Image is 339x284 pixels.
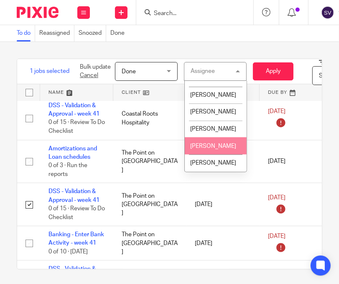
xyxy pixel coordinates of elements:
span: [DATE] [268,234,285,240]
div: Assignee [191,68,215,74]
span: [PERSON_NAME] [190,126,236,132]
a: Done [110,25,129,41]
span: [PERSON_NAME] [190,143,236,149]
span: 0 of 3 · Run the reports [48,163,87,177]
p: Bulk update [80,63,111,80]
span: [DATE] [268,109,285,115]
span: [PERSON_NAME] [190,109,236,115]
td: [DATE] [186,226,260,261]
a: Reassigned [39,25,74,41]
a: Amortizations and Loan schedules [48,146,97,160]
a: Cancel [80,72,98,78]
a: DSS - Validation & Approval - week 41 [48,188,99,203]
a: Banking - Enter Bank Activity - week 41 [48,232,104,246]
span: Done [122,69,136,75]
input: Search [153,10,228,18]
img: Pixie [17,7,59,18]
td: The Point on [GEOGRAPHIC_DATA] [113,226,186,261]
span: 1 jobs selected [30,67,69,75]
td: Coastal Roots Hospitality [113,97,186,140]
td: The Point on [GEOGRAPHIC_DATA] [113,140,186,183]
span: [PERSON_NAME] [190,92,236,98]
span: 0 of 15 · Review To Do Checklist [48,206,105,220]
span: [DATE] [268,158,285,164]
button: Apply [253,62,293,80]
img: svg%3E [321,6,334,19]
a: To do [17,25,35,41]
span: [DATE] [268,195,285,201]
a: Snoozed [79,25,106,41]
a: DSS - Validation & Approval - week 41 [48,103,99,117]
td: [DATE] [186,183,260,226]
span: 0 of 10 · [DATE] [48,249,88,255]
a: DSS - Validation & Approval - week 42 [48,266,99,280]
td: The Point on [GEOGRAPHIC_DATA] [113,183,186,226]
span: 0 of 15 · Review To Do Checklist [48,120,105,134]
span: [PERSON_NAME] [190,160,236,166]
